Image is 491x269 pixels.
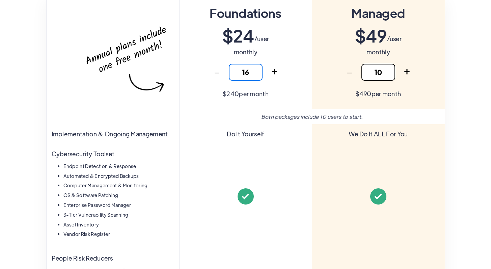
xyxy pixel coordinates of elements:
div: /user [254,34,269,44]
div: Do It Yourself [227,129,264,139]
div: $ [355,27,366,44]
div: $ per month [223,89,269,99]
form: Price Form 1 [341,64,415,81]
span: 240 [226,90,239,98]
li: Endpoint Detection & Response [63,162,174,170]
li: OS & Software Patching [63,191,174,199]
a: + [399,64,415,81]
div: We Do It ALL For You [349,129,408,139]
li: 3-Tier Vulnerability Scanning [63,211,174,219]
iframe: Chat Widget [375,196,491,269]
div: Cybersecurity Toolset [52,149,115,159]
form: Price Form 1 [209,64,283,81]
li: Enterprise Password Manager [63,201,174,209]
a: - [209,64,225,81]
div: monthly [234,47,257,57]
li: Asset Inventory [63,221,174,229]
span: 490 [359,90,372,98]
div: 24 [233,27,254,44]
a: - [341,64,358,81]
input: 10 [229,64,263,81]
div: Implementation & Ongoing Management [52,129,168,139]
div: $ per month [355,89,401,99]
li: Vendor Risk Register [63,230,174,238]
li: Automated & Encrypted Backups [63,172,174,180]
div: Managed [351,4,405,22]
a: + [266,64,283,81]
input: 10 [361,64,395,81]
div: monthly [366,47,390,57]
div: 49 [366,27,387,44]
em: Both packages include 10 users to start. [261,113,363,120]
li: Computer Management & Monitoring [63,182,174,190]
div: People Risk Reducers [52,253,113,263]
div: Foundations [210,4,282,22]
img: Arrow pointing to pricing [128,73,165,93]
div: /user [387,34,402,44]
div: $ [222,27,233,44]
